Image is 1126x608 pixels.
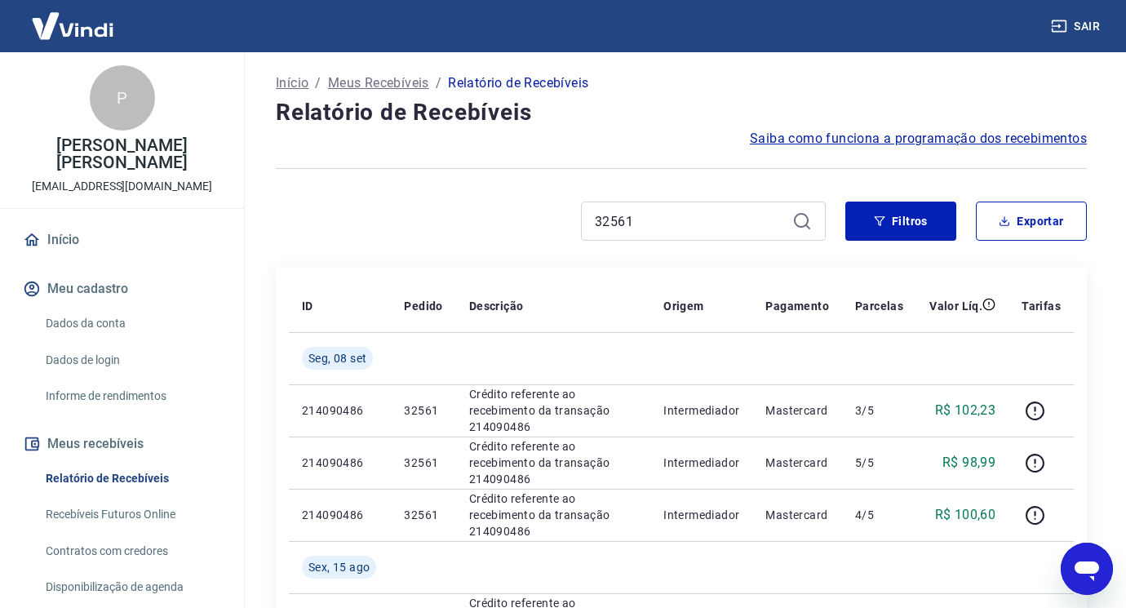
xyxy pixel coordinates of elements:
[39,379,224,413] a: Informe de rendimentos
[20,271,224,307] button: Meu cadastro
[20,222,224,258] a: Início
[39,535,224,568] a: Contratos com credores
[942,453,995,473] p: R$ 98,99
[929,298,982,314] p: Valor Líq.
[935,505,996,525] p: R$ 100,60
[595,209,786,233] input: Busque pelo número do pedido
[448,73,588,93] p: Relatório de Recebíveis
[302,298,313,314] p: ID
[1061,543,1113,595] iframe: Botão para abrir a janela de mensagens
[469,490,637,539] p: Crédito referente ao recebimento da transação 214090486
[404,298,442,314] p: Pedido
[302,402,378,419] p: 214090486
[663,507,739,523] p: Intermediador
[13,137,231,171] p: [PERSON_NAME] [PERSON_NAME]
[855,298,903,314] p: Parcelas
[469,438,637,487] p: Crédito referente ao recebimento da transação 214090486
[39,570,224,604] a: Disponibilização de agenda
[663,298,703,314] p: Origem
[469,298,524,314] p: Descrição
[20,426,224,462] button: Meus recebíveis
[1048,11,1106,42] button: Sair
[315,73,321,93] p: /
[663,402,739,419] p: Intermediador
[404,402,442,419] p: 32561
[90,65,155,131] div: P
[39,462,224,495] a: Relatório de Recebíveis
[302,507,378,523] p: 214090486
[935,401,996,420] p: R$ 102,23
[1022,298,1061,314] p: Tarifas
[845,202,956,241] button: Filtros
[20,1,126,51] img: Vindi
[765,507,829,523] p: Mastercard
[39,498,224,531] a: Recebíveis Futuros Online
[765,455,829,471] p: Mastercard
[436,73,441,93] p: /
[855,402,903,419] p: 3/5
[976,202,1087,241] button: Exportar
[855,507,903,523] p: 4/5
[302,455,378,471] p: 214090486
[404,455,442,471] p: 32561
[276,73,308,93] a: Início
[39,344,224,377] a: Dados de login
[308,350,366,366] span: Seg, 08 set
[855,455,903,471] p: 5/5
[32,178,212,195] p: [EMAIL_ADDRESS][DOMAIN_NAME]
[404,507,442,523] p: 32561
[276,96,1087,129] h4: Relatório de Recebíveis
[308,559,370,575] span: Sex, 15 ago
[328,73,429,93] a: Meus Recebíveis
[765,402,829,419] p: Mastercard
[663,455,739,471] p: Intermediador
[469,386,637,435] p: Crédito referente ao recebimento da transação 214090486
[765,298,829,314] p: Pagamento
[39,307,224,340] a: Dados da conta
[750,129,1087,149] a: Saiba como funciona a programação dos recebimentos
